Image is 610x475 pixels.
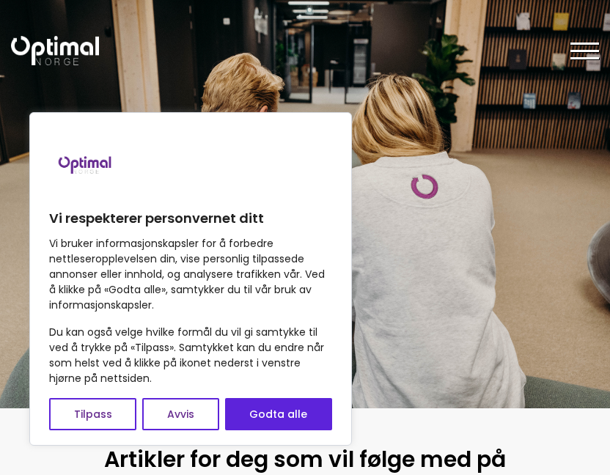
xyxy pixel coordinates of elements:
[11,36,99,65] img: Optimal Norge
[49,398,136,430] button: Tilpass
[49,325,332,386] p: Du kan også velge hvilke formål du vil gi samtykke til ved å trykke på «Tilpass». Samtykket kan d...
[29,112,352,446] div: Vi respekterer personvernet ditt
[142,398,218,430] button: Avvis
[49,236,332,313] p: Vi bruker informasjonskapsler for å forbedre nettleseropplevelsen din, vise personlig tilpassede ...
[49,210,332,227] p: Vi respekterer personvernet ditt
[225,398,332,430] button: Godta alle
[49,128,122,201] img: Brand logo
